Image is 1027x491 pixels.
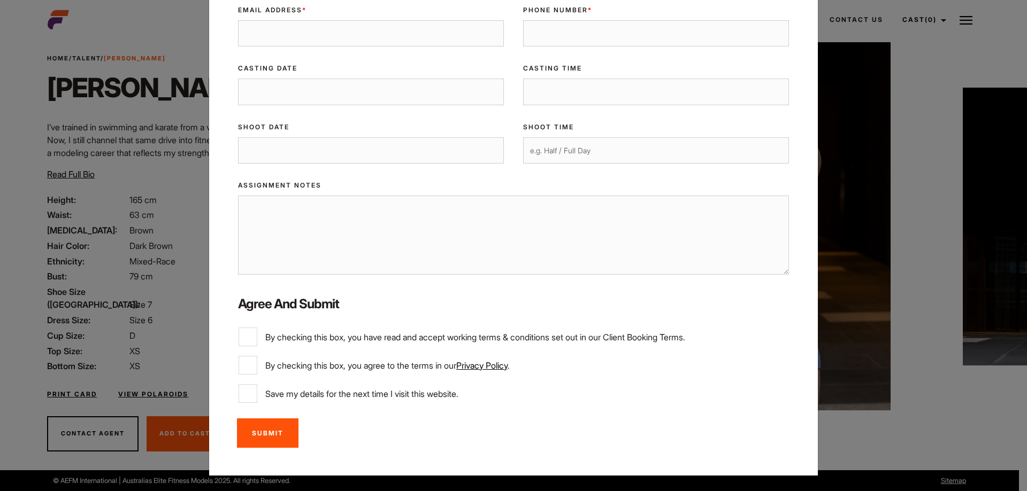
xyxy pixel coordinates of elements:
a: Privacy Policy [456,360,508,371]
label: Email Address [238,5,504,15]
label: Casting Date [238,64,504,73]
input: Save my details for the next time I visit this website. [239,384,257,403]
label: Shoot Date [238,122,504,132]
label: Save my details for the next time I visit this website. [239,384,788,403]
label: Agree and Submit [238,295,789,313]
label: By checking this box, you have read and accept working terms & conditions set out in our Client B... [239,328,788,346]
label: By checking this box, you agree to the terms in our . [239,356,788,375]
input: Submit [237,418,298,448]
label: Casting Time [523,64,789,73]
label: Phone Number [523,5,789,15]
input: By checking this box, you agree to the terms in ourPrivacy Policy. [239,356,257,375]
label: Assignment Notes [238,181,789,190]
label: Shoot Time [523,122,789,132]
input: By checking this box, you have read and accept working terms & conditions set out in our Client B... [239,328,257,346]
input: e.g. Half / Full Day [523,137,789,164]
